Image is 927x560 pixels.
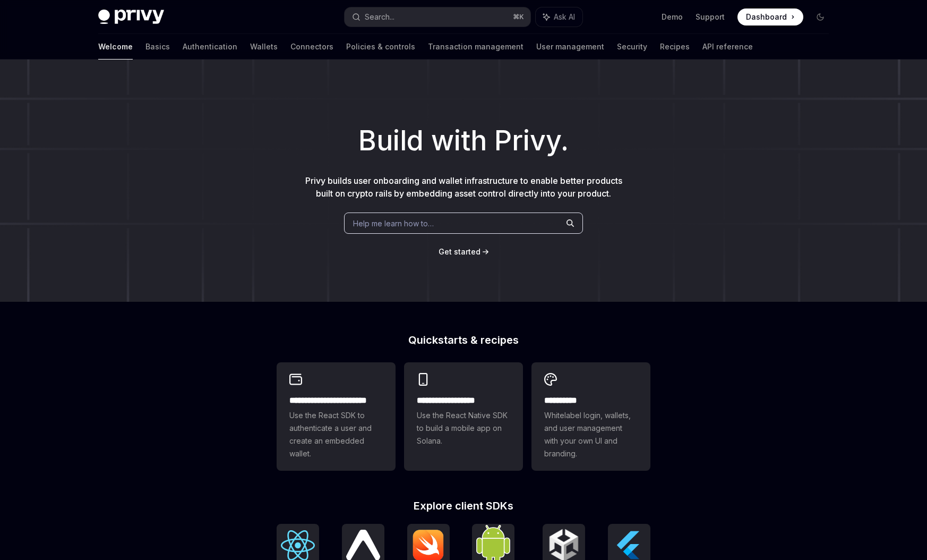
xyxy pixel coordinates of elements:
a: Demo [662,12,683,22]
a: Dashboard [737,9,803,26]
a: Welcome [98,34,133,60]
a: Security [617,34,647,60]
span: Help me learn how to… [353,218,434,229]
span: Get started [439,247,480,256]
span: Dashboard [746,12,787,22]
img: dark logo [98,10,164,24]
a: **** **** **** ***Use the React Native SDK to build a mobile app on Solana. [404,362,523,471]
a: Authentication [183,34,237,60]
span: ⌘ K [513,13,524,21]
span: Ask AI [554,12,575,22]
a: Support [696,12,725,22]
a: Recipes [660,34,690,60]
a: Wallets [250,34,278,60]
button: Ask AI [536,7,582,27]
img: React Native [346,530,380,560]
span: Use the React Native SDK to build a mobile app on Solana. [417,409,510,447]
button: Toggle dark mode [812,9,829,26]
a: User management [536,34,604,60]
h1: Build with Privy. [17,120,910,162]
h2: Explore client SDKs [277,500,650,511]
a: Basics [145,34,170,60]
div: Search... [365,11,394,23]
a: **** *****Whitelabel login, wallets, and user management with your own UI and branding. [531,362,650,471]
span: Use the React SDK to authenticate a user and create an embedded wallet. [289,409,383,460]
button: Search...⌘K [345,7,530,27]
a: Connectors [290,34,333,60]
a: Transaction management [428,34,523,60]
a: Get started [439,247,480,257]
span: Whitelabel login, wallets, and user management with your own UI and branding. [544,409,638,460]
h2: Quickstarts & recipes [277,335,650,345]
a: Policies & controls [346,34,415,60]
a: API reference [702,34,753,60]
span: Privy builds user onboarding and wallet infrastructure to enable better products built on crypto ... [305,175,622,199]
